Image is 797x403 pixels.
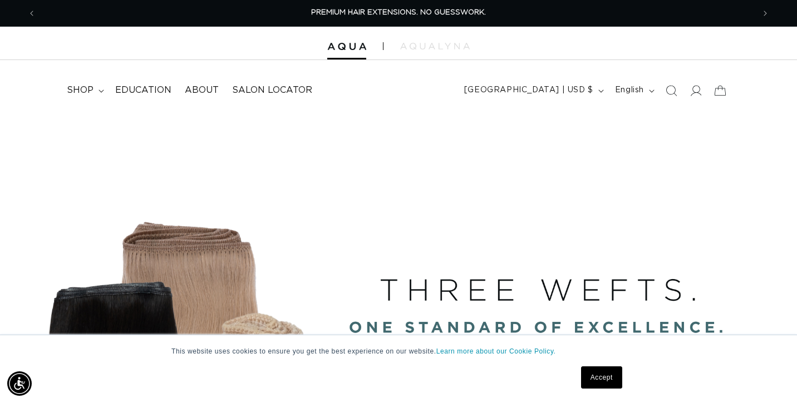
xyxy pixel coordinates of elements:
img: aqualyna.com [400,43,470,49]
button: [GEOGRAPHIC_DATA] | USD $ [457,80,608,101]
a: Education [109,78,178,103]
button: Previous announcement [19,3,44,24]
div: Accessibility Menu [7,371,32,396]
summary: Search [659,78,683,103]
span: About [185,84,219,96]
span: PREMIUM HAIR EXTENSIONS. NO GUESSWORK. [311,9,486,16]
span: English [615,84,644,96]
a: Salon Locator [225,78,319,103]
img: Aqua Hair Extensions [327,43,366,51]
span: [GEOGRAPHIC_DATA] | USD $ [464,84,593,96]
p: This website uses cookies to ensure you get the best experience on our website. [171,346,626,356]
summary: shop [60,78,109,103]
span: Salon Locator [232,84,312,96]
a: About [178,78,225,103]
a: Accept [581,366,622,389]
span: shop [67,84,94,96]
button: Next announcement [753,3,778,24]
a: Learn more about our Cookie Policy. [436,347,556,355]
span: Education [115,84,171,96]
button: English [608,80,659,101]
